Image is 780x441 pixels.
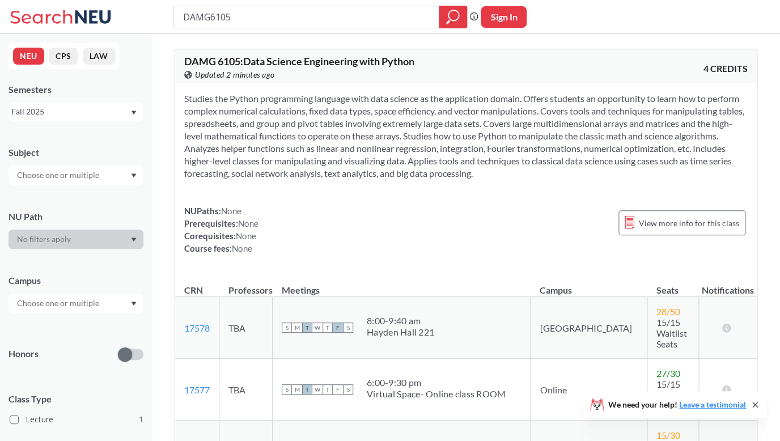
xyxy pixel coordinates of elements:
span: T [302,323,312,333]
td: Online [531,359,647,421]
span: S [343,384,353,395]
span: S [343,323,353,333]
div: Dropdown arrow [9,294,143,313]
div: NUPaths: Prerequisites: Corequisites: Course fees: [184,205,258,255]
svg: Dropdown arrow [131,302,137,306]
a: 17577 [184,384,210,395]
span: T [323,384,333,395]
span: None [238,218,258,228]
span: W [312,384,323,395]
span: 15/15 Waitlist Seats [656,379,687,411]
td: TBA [219,297,273,359]
input: Choose one or multiple [11,296,107,310]
a: Leave a testimonial [679,400,746,409]
div: Campus [9,274,143,287]
th: Meetings [273,273,531,297]
svg: Dropdown arrow [131,238,137,242]
div: Dropdown arrow [9,166,143,185]
span: T [323,323,333,333]
th: Notifications [698,273,757,297]
div: NU Path [9,210,143,223]
div: CRN [184,284,203,296]
div: magnifying glass [439,6,467,28]
div: Subject [9,146,143,159]
span: None [232,243,252,253]
div: Dropdown arrow [9,230,143,249]
div: 6:00 - 9:30 pm [367,377,506,388]
svg: magnifying glass [446,9,460,25]
th: Professors [219,273,273,297]
span: F [333,323,343,333]
th: Seats [647,273,698,297]
div: Fall 2025 [11,105,130,118]
section: Studies the Python programming language with data science as the application domain. Offers stude... [184,92,748,180]
span: 15 / 30 [656,430,680,440]
span: View more info for this class [639,216,739,230]
div: Semesters [9,83,143,96]
div: Fall 2025Dropdown arrow [9,103,143,121]
span: 28 / 50 [656,306,680,317]
span: DAMG 6105 : Data Science Engineering with Python [184,55,414,67]
input: Choose one or multiple [11,168,107,182]
span: W [312,323,323,333]
td: [GEOGRAPHIC_DATA] [531,297,647,359]
input: Class, professor, course number, "phrase" [182,7,431,27]
span: None [221,206,241,216]
a: 17578 [184,323,210,333]
div: Virtual Space- Online class ROOM [367,388,506,400]
button: LAW [83,48,115,65]
div: 8:00 - 9:40 am [367,315,434,326]
span: 4 CREDITS [703,62,748,75]
span: We need your help! [608,401,746,409]
span: None [236,231,256,241]
span: S [282,384,292,395]
span: 27 / 30 [656,368,680,379]
svg: Dropdown arrow [131,173,137,178]
span: S [282,323,292,333]
span: M [292,384,302,395]
svg: Dropdown arrow [131,111,137,115]
span: T [302,384,312,395]
span: M [292,323,302,333]
label: Lecture [10,412,143,427]
span: F [333,384,343,395]
span: Updated 2 minutes ago [195,69,275,81]
button: NEU [13,48,44,65]
span: 15/15 Waitlist Seats [656,317,687,349]
div: Hayden Hall 221 [367,326,434,338]
span: 1 [139,413,143,426]
th: Campus [531,273,647,297]
span: Class Type [9,393,143,405]
button: Sign In [481,6,527,28]
button: CPS [49,48,78,65]
p: Honors [9,347,39,361]
td: TBA [219,359,273,421]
